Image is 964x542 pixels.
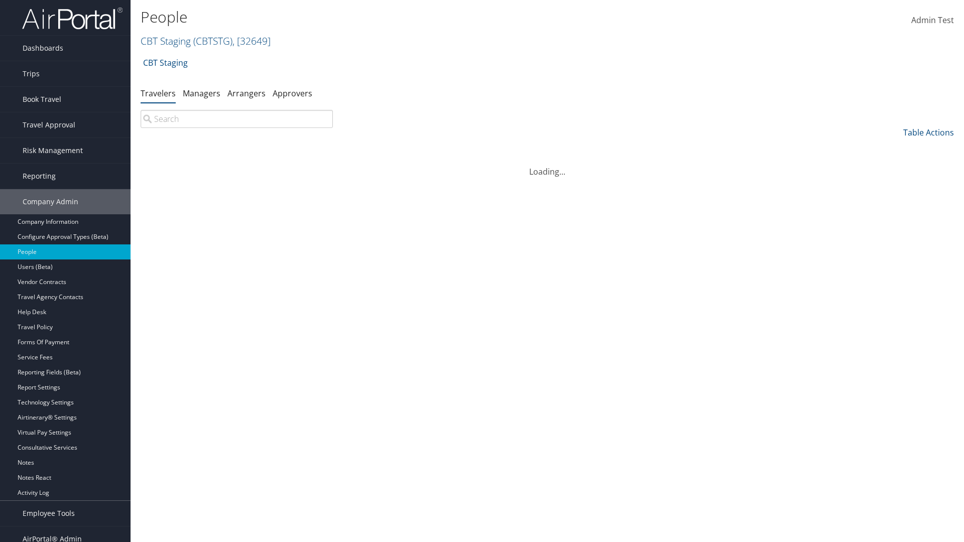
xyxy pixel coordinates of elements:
div: Loading... [141,154,954,178]
span: , [ 32649 ] [232,34,271,48]
span: Dashboards [23,36,63,61]
a: Managers [183,88,220,99]
a: CBT Staging [141,34,271,48]
span: Reporting [23,164,56,189]
span: Trips [23,61,40,86]
a: Arrangers [227,88,266,99]
a: Table Actions [903,127,954,138]
input: Search [141,110,333,128]
span: Admin Test [911,15,954,26]
span: Travel Approval [23,112,75,138]
img: airportal-logo.png [22,7,123,30]
span: Book Travel [23,87,61,112]
span: Company Admin [23,189,78,214]
a: Travelers [141,88,176,99]
a: Approvers [273,88,312,99]
span: ( CBTSTG ) [193,34,232,48]
h1: People [141,7,683,28]
a: CBT Staging [143,53,188,73]
span: Risk Management [23,138,83,163]
a: Admin Test [911,5,954,36]
span: Employee Tools [23,501,75,526]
